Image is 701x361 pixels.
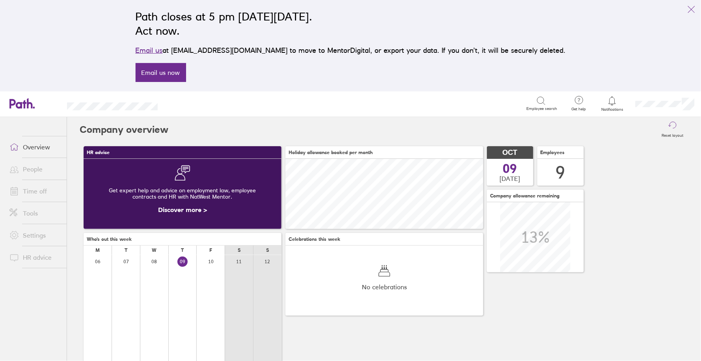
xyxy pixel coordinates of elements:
[136,63,186,82] a: Email us now
[125,247,127,253] div: T
[289,150,373,155] span: Holiday allowance booked per month
[179,100,199,107] div: Search
[657,117,688,142] button: Reset layout
[95,247,100,253] div: M
[181,247,184,253] div: T
[600,107,625,112] span: Notifications
[503,162,517,175] span: 09
[158,206,207,214] a: Discover more >
[600,95,625,112] a: Notifications
[136,46,163,54] a: Email us
[136,45,566,56] p: at [EMAIL_ADDRESS][DOMAIN_NAME] to move to MentorDigital, or export your data. If you don’t, it w...
[490,193,560,199] span: Company allowance remaining
[3,205,67,221] a: Tools
[556,162,565,182] div: 9
[657,131,688,138] label: Reset layout
[289,236,340,242] span: Celebrations this week
[238,247,241,253] div: S
[209,247,212,253] div: F
[500,175,520,182] span: [DATE]
[87,150,110,155] span: HR advice
[3,227,67,243] a: Settings
[3,249,67,265] a: HR advice
[541,150,565,155] span: Employees
[527,106,557,111] span: Employee search
[362,283,407,290] span: No celebrations
[266,247,269,253] div: S
[3,139,67,155] a: Overview
[152,247,157,253] div: W
[87,236,132,242] span: Who's out this week
[3,183,67,199] a: Time off
[90,181,275,206] div: Get expert help and advice on employment law, employee contracts and HR with NatWest Mentor.
[566,107,592,112] span: Get help
[80,117,168,142] h2: Company overview
[503,149,518,157] span: OCT
[136,9,566,38] h2: Path closes at 5 pm [DATE][DATE]. Act now.
[3,161,67,177] a: People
